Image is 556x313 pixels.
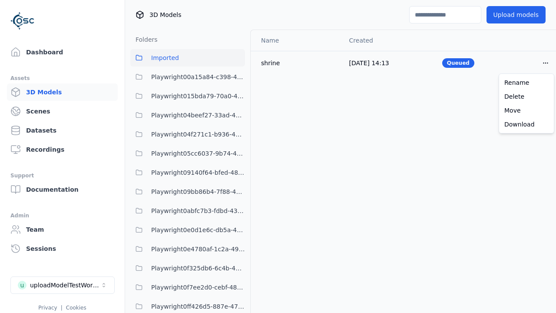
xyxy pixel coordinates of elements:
a: Move [501,103,552,117]
a: Rename [501,76,552,90]
a: Download [501,117,552,131]
a: Delete [501,90,552,103]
